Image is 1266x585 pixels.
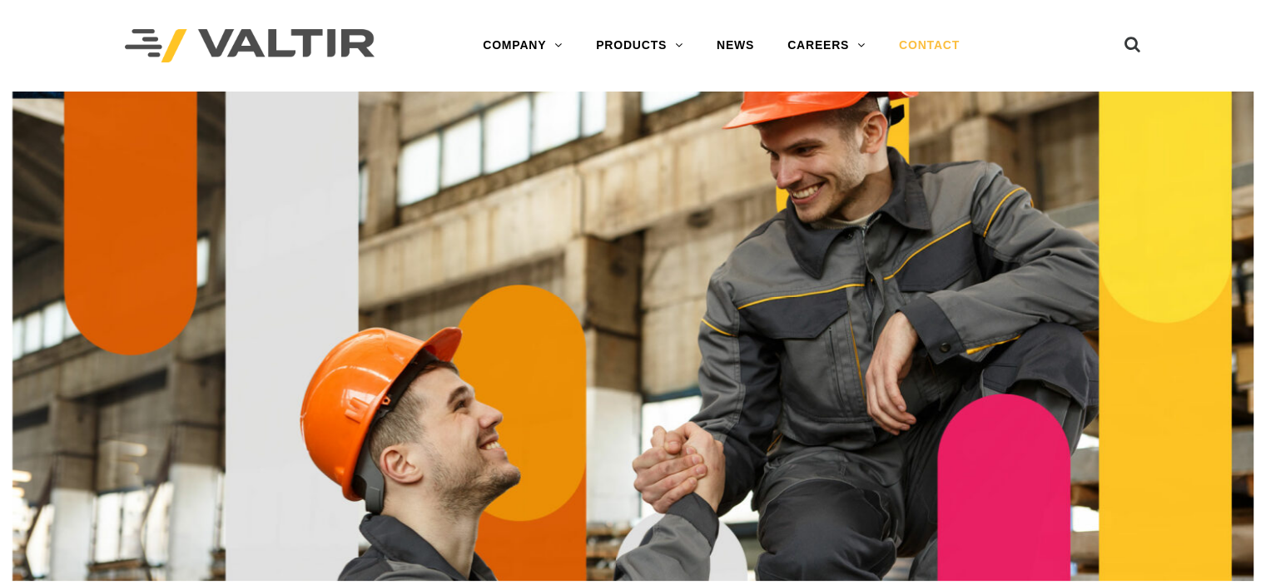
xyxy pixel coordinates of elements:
[125,29,375,63] img: Valtir
[700,29,771,62] a: NEWS
[579,29,700,62] a: PRODUCTS
[466,29,579,62] a: COMPANY
[12,92,1254,581] img: Contact_1
[771,29,882,62] a: CAREERS
[882,29,976,62] a: CONTACT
